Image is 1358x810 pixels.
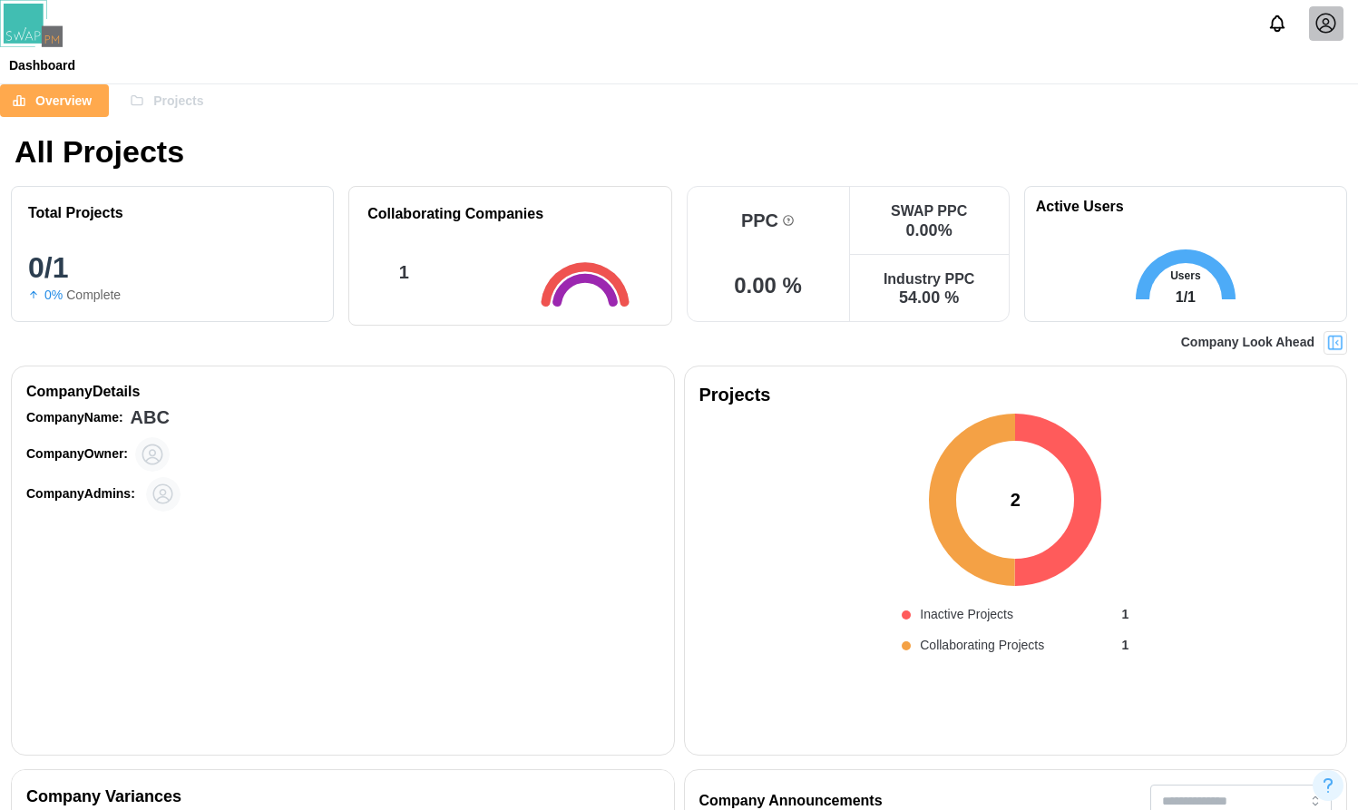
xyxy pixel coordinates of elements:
div: ABC [131,404,170,432]
div: 0/1 [28,253,317,282]
div: Total Projects [28,204,123,221]
img: Project Look Ahead Button [1326,334,1344,352]
div: 0% [44,286,63,306]
span: Overview [35,85,92,116]
div: SWAP PPC [891,202,967,220]
div: Dashboard [9,59,75,72]
div: Company Name: [26,408,123,428]
span: Projects [153,85,203,116]
button: Notifications [1262,8,1293,39]
div: 1 [1121,636,1128,656]
h1: Active Users [1036,198,1124,217]
strong: Company Owner: [26,446,128,461]
h1: All Projects [15,132,184,171]
div: Inactive Projects [920,605,1013,625]
div: 1 [399,259,409,287]
button: Projects [118,84,220,117]
div: 2 [1011,486,1021,514]
div: 0.00 % [734,275,802,297]
div: Collaborating Projects [920,636,1044,656]
div: Company Details [26,381,659,404]
strong: Company Admins: [26,486,135,501]
div: Projects [699,381,1333,409]
div: Complete [66,286,121,306]
div: Company Variances [26,785,181,810]
div: Industry PPC [884,270,974,288]
div: Company Look Ahead [1181,333,1314,353]
div: 54.00 % [899,289,959,306]
div: 0.00 % [906,222,953,239]
div: PPC [741,211,778,229]
h1: Collaborating Companies [367,205,543,224]
div: 1 [1121,605,1128,625]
